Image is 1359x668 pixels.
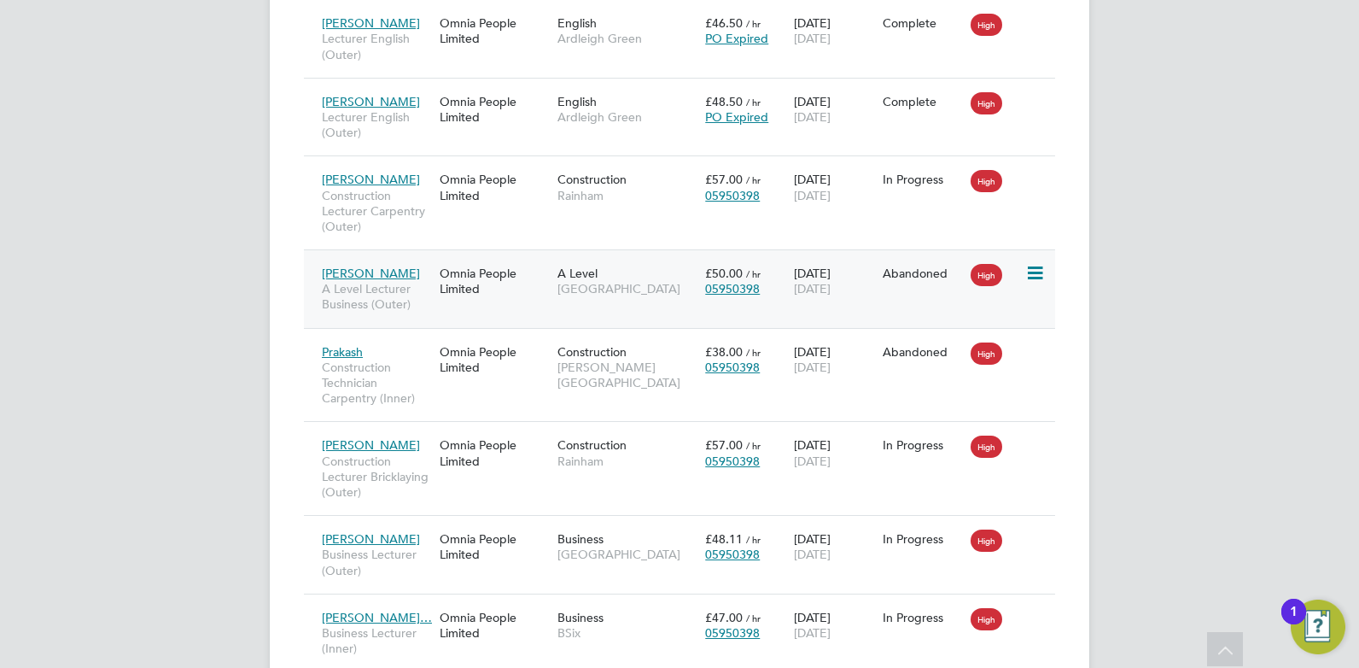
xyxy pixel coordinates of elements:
span: High [971,170,1002,192]
div: [DATE] [790,85,878,133]
div: Abandoned [883,266,963,281]
div: [DATE] [790,7,878,55]
div: [DATE] [790,257,878,305]
span: £48.50 [705,94,743,109]
span: [GEOGRAPHIC_DATA] [557,547,697,562]
span: Business [557,531,604,547]
div: Omnia People Limited [435,163,553,211]
span: [PERSON_NAME] [322,531,420,547]
span: [PERSON_NAME] [322,437,420,453]
a: [PERSON_NAME]Construction Lecturer Carpentry (Outer)Omnia People LimitedConstructionRainham£57.00... [318,162,1055,177]
span: High [971,608,1002,630]
span: / hr [746,439,761,452]
span: £48.11 [705,531,743,547]
span: £57.00 [705,172,743,187]
span: English [557,15,597,31]
div: [DATE] [790,601,878,649]
span: Rainham [557,188,697,203]
div: Omnia People Limited [435,7,553,55]
span: Business Lecturer (Outer) [322,547,431,577]
span: / hr [746,346,761,359]
span: High [971,530,1002,552]
span: [DATE] [794,547,831,562]
span: [PERSON_NAME]… [322,610,432,625]
span: English [557,94,597,109]
span: / hr [746,612,761,624]
span: / hr [746,533,761,546]
div: Complete [883,94,963,109]
span: [DATE] [794,188,831,203]
div: In Progress [883,531,963,547]
span: Construction [557,437,627,453]
span: Business Lecturer (Inner) [322,625,431,656]
div: Omnia People Limited [435,257,553,305]
span: Construction [557,344,627,360]
span: / hr [746,267,761,280]
span: Ardleigh Green [557,109,697,125]
span: 05950398 [705,547,760,562]
span: [PERSON_NAME] [322,172,420,187]
span: High [971,264,1002,286]
span: Construction [557,172,627,187]
span: [DATE] [794,281,831,296]
span: 05950398 [705,454,760,469]
div: Omnia People Limited [435,523,553,571]
span: [PERSON_NAME][GEOGRAPHIC_DATA] [557,360,697,390]
div: 1 [1290,612,1298,634]
span: Prakash [322,344,363,360]
span: £38.00 [705,344,743,360]
span: Lecturer English (Outer) [322,31,431,62]
span: £57.00 [705,437,743,453]
div: [DATE] [790,336,878,384]
span: [DATE] [794,625,831,641]
div: In Progress [883,172,963,187]
span: [DATE] [794,454,831,469]
span: £50.00 [705,266,743,281]
a: [PERSON_NAME]Lecturer English (Outer)Omnia People LimitedEnglishArdleigh Green£48.50 / hrPO Expir... [318,85,1055,99]
div: [DATE] [790,429,878,477]
span: / hr [746,17,761,30]
span: / hr [746,173,761,186]
span: BSix [557,625,697,641]
div: Complete [883,15,963,31]
span: £47.00 [705,610,743,625]
span: £46.50 [705,15,743,31]
button: Open Resource Center, 1 new notification [1291,600,1345,654]
span: 05950398 [705,625,760,641]
span: PO Expired [705,109,768,125]
div: [DATE] [790,523,878,571]
span: [DATE] [794,109,831,125]
a: [PERSON_NAME]…Business Lecturer (Inner)Omnia People LimitedBusinessBSix£47.00 / hr05950398[DATE][... [318,601,1055,615]
span: [PERSON_NAME] [322,94,420,109]
span: 05950398 [705,360,760,375]
div: In Progress [883,610,963,625]
span: High [971,343,1002,365]
span: High [971,92,1002,114]
span: Construction Lecturer Carpentry (Outer) [322,188,431,235]
span: A Level [557,266,598,281]
a: [PERSON_NAME]Lecturer English (Outer)Omnia People LimitedEnglishArdleigh Green£46.50 / hrPO Expir... [318,6,1055,21]
div: Omnia People Limited [435,429,553,477]
span: Rainham [557,454,697,469]
span: Lecturer English (Outer) [322,109,431,140]
div: Abandoned [883,344,963,360]
span: [PERSON_NAME] [322,15,420,31]
span: Construction Technician Carpentry (Inner) [322,360,431,407]
a: PrakashConstruction Technician Carpentry (Inner)Omnia People LimitedConstruction[PERSON_NAME][GEO... [318,335,1055,349]
span: [PERSON_NAME] [322,266,420,281]
span: High [971,436,1002,458]
span: High [971,14,1002,36]
span: / hr [746,96,761,108]
span: Ardleigh Green [557,31,697,46]
div: In Progress [883,437,963,453]
span: A Level Lecturer Business (Outer) [322,281,431,312]
a: [PERSON_NAME]Construction Lecturer Bricklaying (Outer)Omnia People LimitedConstructionRainham£57.... [318,428,1055,442]
a: [PERSON_NAME]A Level Lecturer Business (Outer)Omnia People LimitedA Level[GEOGRAPHIC_DATA]£50.00 ... [318,256,1055,271]
a: [PERSON_NAME]Business Lecturer (Outer)Omnia People LimitedBusiness[GEOGRAPHIC_DATA]£48.11 / hr059... [318,522,1055,536]
span: [DATE] [794,360,831,375]
span: 05950398 [705,281,760,296]
span: Construction Lecturer Bricklaying (Outer) [322,454,431,501]
div: [DATE] [790,163,878,211]
div: Omnia People Limited [435,85,553,133]
div: Omnia People Limited [435,336,553,384]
